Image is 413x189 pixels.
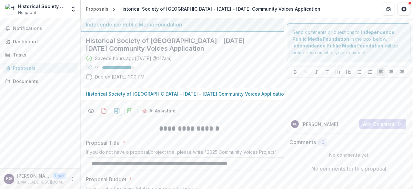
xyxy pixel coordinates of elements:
button: Align Left [377,68,385,76]
div: Proposals [86,5,108,12]
p: Proposal Budget [86,175,126,183]
button: Heading 1 [334,68,342,76]
button: Strike [323,68,331,76]
button: Align Right [398,68,406,76]
div: If you do not have a proposal/project title, please write "2025 Community Voices Project" [86,149,292,157]
p: [PERSON_NAME] [301,121,338,128]
h2: Comments [289,139,316,145]
p: User [53,173,66,179]
div: Independence Public Media Foundation [86,21,279,28]
button: Align Center [388,68,395,76]
p: [PERSON_NAME] [17,173,50,179]
a: Proposals [3,63,78,73]
button: Bold [291,68,299,76]
button: download-proposal [112,106,122,116]
button: download-proposal [99,106,109,116]
div: Dashboard [13,38,73,45]
span: Nonprofit [18,10,36,16]
button: AI Assistant [137,106,180,116]
p: Due on [DATE] 1:00 PM [95,73,145,80]
button: Add Comment [359,119,406,129]
p: No comments yet [289,152,408,158]
button: Ordered List [366,68,374,76]
div: Send comments or questions to in the box below. will be notified via email of your comment. [287,23,410,61]
button: Partners [382,3,395,16]
button: Underline [302,68,310,76]
p: 89 % [95,65,100,70]
p: No comments for this proposal [311,165,386,173]
div: Historical Society of [GEOGRAPHIC_DATA] [18,3,66,10]
div: Richard Gray [293,122,297,126]
button: download-proposal [125,106,135,116]
button: Notifications [3,23,78,34]
button: Open entity switcher [69,3,78,16]
p: Proposal Title [86,139,120,147]
div: Richard Gray [6,177,12,181]
span: Notifications [13,26,75,31]
a: Proposals [83,4,111,14]
div: Saved 9 hours ago ( [DATE] @ 1:17am ) [95,55,172,62]
a: Dashboard [3,36,78,47]
button: Italicize [313,68,320,76]
button: Preview 3fbbbdb0-f056-4708-b028-4ccac9c746f7-0.pdf [86,106,96,116]
span: 0 [321,140,324,145]
button: Get Help [398,3,410,16]
a: Documents [3,76,78,87]
p: [EMAIL_ADDRESS][DOMAIN_NAME] [17,179,66,185]
strong: Independence Public Media Foundation [292,43,383,48]
div: Tasks [13,51,73,58]
h2: Historical Society of [GEOGRAPHIC_DATA] - [DATE] - [DATE] Community Voices Application [86,37,268,52]
a: Tasks [3,49,78,60]
div: Historical Society of [GEOGRAPHIC_DATA] - [DATE] - [DATE] Community Voices Application [119,5,320,12]
button: Bullet List [356,68,363,76]
div: Proposals [13,65,73,71]
img: Historical Society of Moorestown [5,4,15,14]
p: Historical Society of [GEOGRAPHIC_DATA] - [DATE] - [DATE] Community Voices Application [86,90,287,97]
div: Documents [13,78,73,85]
button: More [69,175,76,183]
button: Heading 2 [345,68,352,76]
nav: breadcrumb [83,4,323,14]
